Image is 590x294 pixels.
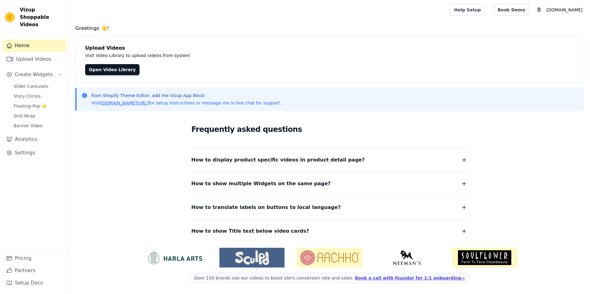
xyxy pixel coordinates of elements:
a: Analytics [2,133,66,145]
img: Vizup [5,12,15,22]
a: Story Circles [10,92,66,100]
span: Slider Carousels [14,83,48,89]
p: [DOMAIN_NAME] [544,4,585,15]
a: Open Video Library [85,64,139,75]
img: Soulflower [452,248,517,267]
a: Upload Videos [2,53,66,65]
a: Help Setup [450,4,485,16]
button: How to display product specific videos in product detail page? [191,156,468,164]
button: Create Widgets [2,68,66,81]
span: How to show Title text below video cards? [191,227,309,235]
p: from Shopify Theme Editor, add the Vizup App Block [91,92,281,99]
a: [DOMAIN_NAME][URL] [101,100,149,105]
a: Banner Video [10,121,66,130]
a: Partners [2,264,66,277]
p: Visit Video Library to upload videos from system [85,52,362,59]
a: Floating-Pop ⭐ [10,102,66,110]
span: How to translate labels on buttons to local language? [191,203,341,212]
h4: Greetings 👋! [75,25,584,32]
a: Book Demo [494,4,529,16]
a: Grid Wrap [10,112,66,120]
img: Sculpd US [219,250,285,265]
span: Banner Video [14,123,43,129]
h4: Upload Videos [85,44,574,52]
a: Home [2,39,66,52]
span: How to show multiple Widgets on the same page? [191,179,331,188]
button: How to show multiple Widgets on the same page? [191,179,468,188]
p: Visit for setup instructions or message me in live chat for support. [91,100,281,106]
img: Neeman's [375,250,440,265]
a: Setup Docs [2,277,66,289]
button: How to show Title text below video cards? [191,227,468,235]
span: How to display product specific videos in product detail page? [191,156,365,164]
text: B [537,7,541,13]
span: Story Circles [14,93,41,99]
a: Book a call with founder for 1:1 onboarding [355,276,465,280]
a: Slider Carousels [10,82,66,91]
button: B [DOMAIN_NAME] [534,4,585,15]
span: Grid Wrap [14,113,35,119]
h2: Frequently asked questions [191,123,468,136]
span: Vizup Shoppable Videos [20,6,64,28]
img: Aachho [297,248,362,267]
img: HarlaArts [142,250,207,265]
button: How to translate labels on buttons to local language? [191,203,468,212]
span: Floating-Pop ⭐ [14,103,47,109]
a: Settings [2,147,66,159]
a: Pricing [2,252,66,264]
span: Create Widgets [15,71,53,78]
